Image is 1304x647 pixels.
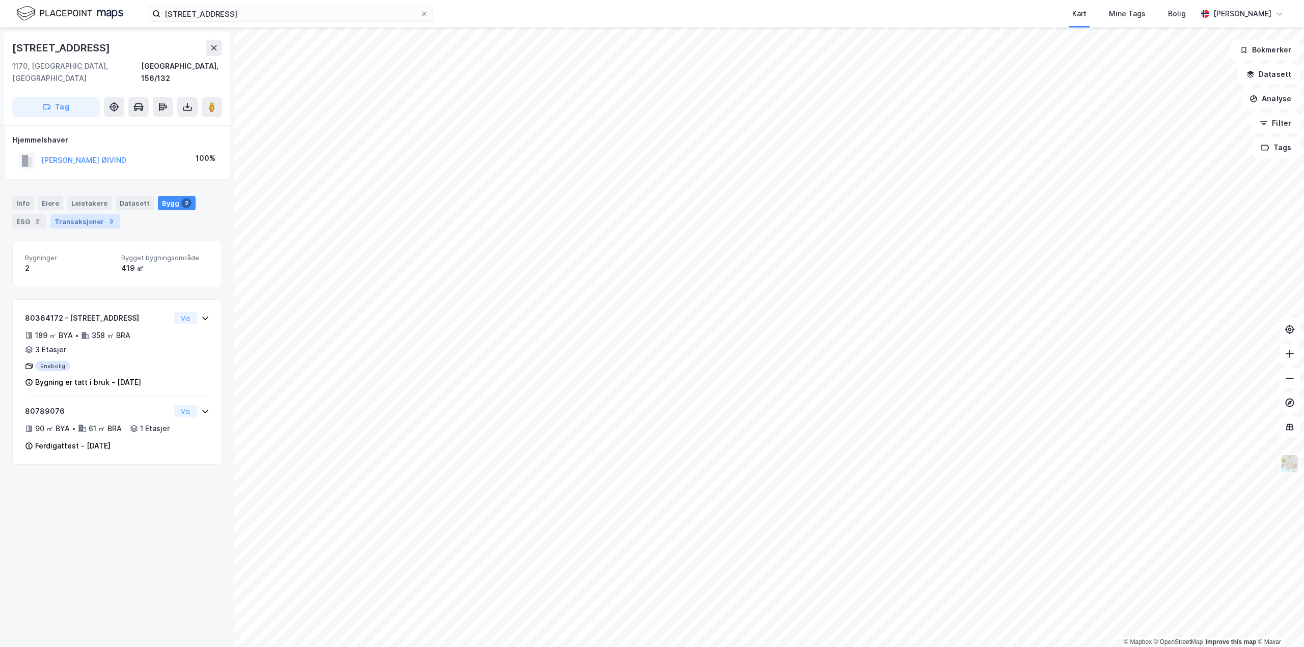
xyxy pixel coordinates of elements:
[1231,40,1300,60] button: Bokmerker
[35,440,111,452] div: Ferdigattest - [DATE]
[181,198,192,208] div: 2
[25,405,170,417] div: 80789076
[72,425,76,433] div: •
[1124,638,1152,645] a: Mapbox
[25,262,113,274] div: 2
[1213,8,1271,20] div: [PERSON_NAME]
[38,196,63,210] div: Eiere
[89,423,122,435] div: 61 ㎡ BRA
[13,134,222,146] div: Hjemmelshaver
[116,196,154,210] div: Datasett
[35,329,73,342] div: 189 ㎡ BYA
[12,97,100,117] button: Tag
[1154,638,1203,645] a: OpenStreetMap
[67,196,112,210] div: Leietakere
[174,312,197,324] button: Vis
[75,331,79,340] div: •
[12,214,46,229] div: ESG
[25,312,170,324] div: 80364172 - [STREET_ADDRESS]
[1206,638,1256,645] a: Improve this map
[1253,137,1300,158] button: Tags
[141,60,222,85] div: [GEOGRAPHIC_DATA], 156/132
[35,423,70,435] div: 90 ㎡ BYA
[160,6,420,21] input: Søk på adresse, matrikkel, gårdeiere, leietakere eller personer
[12,60,141,85] div: 1170, [GEOGRAPHIC_DATA], [GEOGRAPHIC_DATA]
[1238,64,1300,85] button: Datasett
[12,196,34,210] div: Info
[1072,8,1086,20] div: Kart
[174,405,197,417] button: Vis
[1251,113,1300,133] button: Filter
[32,216,42,227] div: 2
[12,40,112,56] div: [STREET_ADDRESS]
[1168,8,1186,20] div: Bolig
[92,329,130,342] div: 358 ㎡ BRA
[50,214,120,229] div: Transaksjoner
[1253,598,1304,647] iframe: Chat Widget
[1280,454,1299,473] img: Z
[16,5,123,22] img: logo.f888ab2527a4732fd821a326f86c7f29.svg
[1241,89,1300,109] button: Analyse
[121,262,209,274] div: 419 ㎡
[25,254,113,262] span: Bygninger
[106,216,116,227] div: 3
[140,423,170,435] div: 1 Etasjer
[196,152,215,164] div: 100%
[1109,8,1146,20] div: Mine Tags
[158,196,196,210] div: Bygg
[35,344,66,356] div: 3 Etasjer
[121,254,209,262] span: Bygget bygningsområde
[35,376,141,388] div: Bygning er tatt i bruk - [DATE]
